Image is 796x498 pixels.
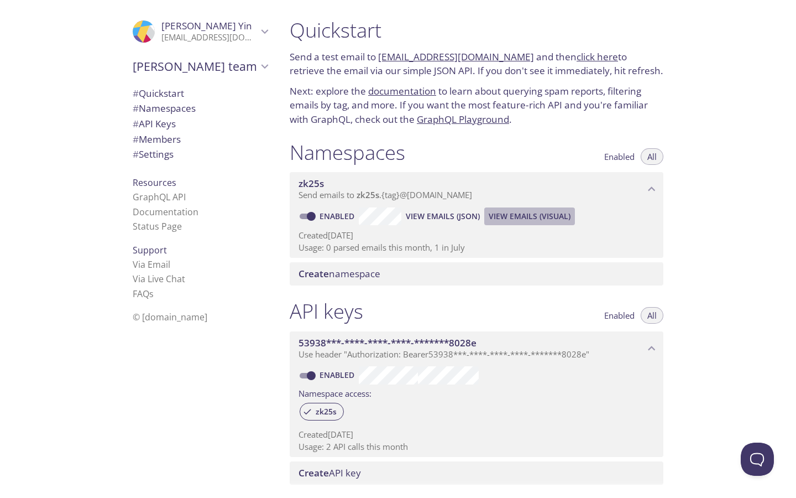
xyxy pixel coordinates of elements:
p: Usage: 2 API calls this month [298,441,654,453]
a: Enabled [318,370,359,380]
span: s [149,288,154,300]
a: click here [577,50,618,63]
div: zk25s [300,403,344,421]
p: Usage: 0 parsed emails this month, 1 in July [298,242,654,253]
p: [EMAIL_ADDRESS][DOMAIN_NAME] [161,32,258,43]
a: Status Page [133,220,182,232]
span: # [133,102,139,115]
span: # [133,87,139,100]
span: zk25s [298,177,324,190]
div: Create API Key [290,461,663,485]
span: View Emails (Visual) [489,210,570,223]
span: API Keys [133,117,176,130]
span: # [133,148,139,160]
button: View Emails (Visual) [484,207,575,225]
div: Coen Yin [124,13,276,50]
span: View Emails (JSON) [406,210,480,223]
p: Created [DATE] [298,429,654,440]
a: [EMAIL_ADDRESS][DOMAIN_NAME] [378,50,534,63]
div: Quickstart [124,86,276,101]
span: © [DOMAIN_NAME] [133,311,207,323]
div: Create namespace [290,262,663,286]
span: Support [133,244,167,256]
div: Coen's team [124,52,276,81]
div: Namespaces [124,101,276,116]
a: Via Email [133,258,170,271]
span: Create [298,267,329,280]
span: zk25s [309,407,343,417]
p: Created [DATE] [298,230,654,241]
span: # [133,117,139,130]
h1: Namespaces [290,140,405,165]
button: Enabled [598,148,641,165]
h1: Quickstart [290,18,663,43]
span: Members [133,133,181,146]
span: Create [298,466,329,479]
span: Quickstart [133,87,184,100]
button: View Emails (JSON) [401,207,484,225]
div: Team Settings [124,147,276,162]
div: zk25s namespace [290,172,663,206]
p: Next: explore the to learn about querying spam reports, filtering emails by tag, and more. If you... [290,84,663,127]
div: Members [124,132,276,147]
a: FAQ [133,288,154,300]
a: Via Live Chat [133,273,185,285]
span: [PERSON_NAME] Yin [161,19,252,32]
span: # [133,133,139,146]
button: All [641,148,663,165]
p: Send a test email to and then to retrieve the email via our simple JSON API. If you don't see it ... [290,50,663,78]
span: Resources [133,177,176,189]
iframe: Help Scout Beacon - Open [741,443,774,476]
span: zk25s [357,189,379,200]
div: API Keys [124,116,276,132]
h1: API keys [290,299,363,324]
a: Documentation [133,206,198,218]
span: API key [298,466,361,479]
span: Namespaces [133,102,196,115]
span: namespace [298,267,380,280]
span: [PERSON_NAME] team [133,59,258,74]
a: Enabled [318,211,359,221]
a: documentation [368,85,436,97]
a: GraphQL API [133,191,186,203]
span: Send emails to . {tag} @[DOMAIN_NAME] [298,189,472,200]
button: All [641,307,663,324]
label: Namespace access: [298,385,371,401]
span: Settings [133,148,174,160]
a: GraphQL Playground [417,113,509,126]
button: Enabled [598,307,641,324]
